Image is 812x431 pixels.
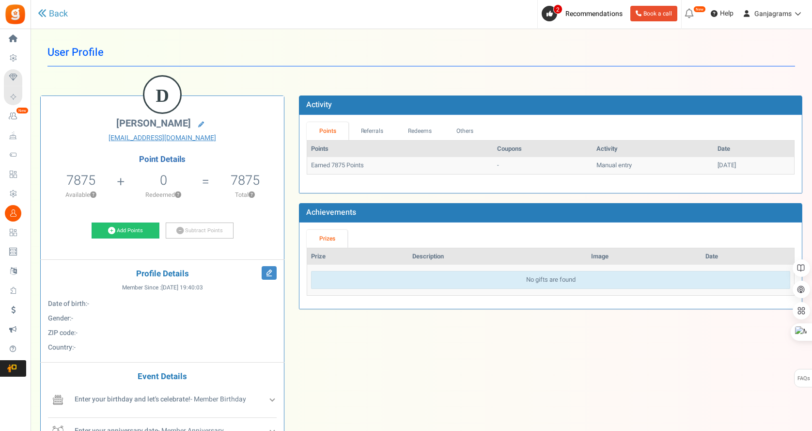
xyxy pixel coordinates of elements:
[48,328,277,338] p: :
[493,157,593,174] td: -
[396,122,444,140] a: Redeems
[262,266,277,280] i: Edit Profile
[48,343,277,352] p: :
[307,248,408,265] th: Prize
[307,141,493,158] th: Points
[74,342,76,352] span: -
[493,141,593,158] th: Coupons
[408,248,587,265] th: Description
[144,77,180,114] figcaption: D
[41,155,284,164] h4: Point Details
[596,160,632,170] span: Manual entry
[231,173,260,188] h5: 7875
[48,313,70,323] b: Gender
[48,314,277,323] p: :
[718,161,790,170] div: [DATE]
[348,122,396,140] a: Referrals
[565,9,623,19] span: Recommendations
[161,284,203,292] span: [DATE] 19:40:03
[71,313,73,323] span: -
[48,342,72,352] b: Country
[76,328,78,338] span: -
[630,6,677,21] a: Book a call
[718,9,734,18] span: Help
[90,192,96,198] button: ?
[87,299,89,309] span: -
[66,171,95,190] span: 7875
[307,230,347,248] a: Prizes
[116,116,191,130] span: [PERSON_NAME]
[693,6,706,13] em: New
[16,107,29,114] em: New
[249,192,255,198] button: ?
[92,223,159,239] a: Add Points
[211,191,279,199] p: Total
[307,122,348,140] a: Points
[48,270,277,279] h4: Profile Details
[48,328,74,338] b: ZIP code
[47,39,795,66] h1: User Profile
[4,3,26,25] img: Gratisfaction
[444,122,485,140] a: Others
[306,99,332,111] b: Activity
[542,6,626,21] a: 2 Recommendations
[125,191,201,199] p: Redeemed
[75,394,246,404] span: - Member Birthday
[587,248,702,265] th: Image
[75,394,190,404] b: Enter your birthday and let's celebrate!
[553,4,562,14] span: 2
[48,133,277,143] a: [EMAIL_ADDRESS][DOMAIN_NAME]
[175,192,181,198] button: ?
[307,157,493,174] td: Earned 7875 Points
[797,369,810,388] span: FAQs
[311,271,790,289] div: No gifts are found
[306,207,356,218] b: Achievements
[122,284,203,292] span: Member Since :
[160,173,167,188] h5: 0
[48,299,277,309] p: :
[46,191,116,199] p: Available
[707,6,737,21] a: Help
[702,248,794,265] th: Date
[714,141,794,158] th: Date
[754,9,792,19] span: Ganjagrams
[48,372,277,382] h4: Event Details
[4,108,26,125] a: New
[593,141,714,158] th: Activity
[48,299,86,309] b: Date of birth
[166,223,234,239] a: Subtract Points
